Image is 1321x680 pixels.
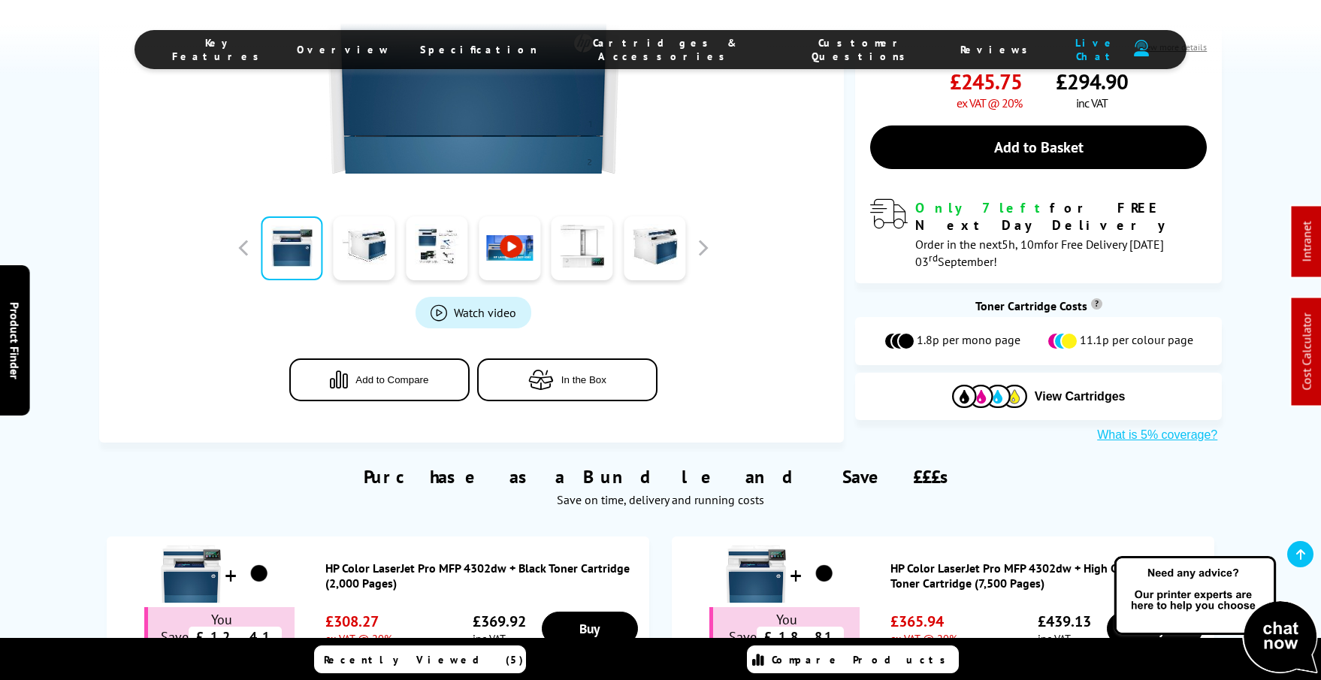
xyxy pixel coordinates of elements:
div: Save on time, delivery and running costs [118,492,1204,507]
span: Compare Products [772,653,954,666]
sup: rd [929,251,938,264]
span: Overview [297,43,390,56]
div: modal_delivery [870,199,1207,268]
a: Buy [542,612,639,645]
span: Key Features [172,36,267,63]
button: What is 5% coverage? [1093,428,1222,443]
img: user-headset-duotone.svg [1134,40,1149,57]
span: Add to Compare [355,374,428,385]
span: £245.75 [950,68,1022,95]
img: HP Color LaserJet Pro MFP 4302dw + High Capacity Black Toner Cartridge (7,500 Pages) [806,555,843,593]
a: Compare Products [747,645,959,673]
img: HP Color LaserJet Pro MFP 4302dw + High Capacity Black Toner Cartridge (7,500 Pages) [726,544,786,604]
button: View Cartridges [866,384,1211,409]
span: £12.41 [189,627,282,647]
span: View Cartridges [1035,390,1126,403]
span: 11.1p per colour page [1080,332,1193,350]
span: inc VAT [1076,95,1108,110]
span: £439.13 [1038,612,1091,631]
span: Order in the next for Free Delivery [DATE] 03 September! [915,237,1164,269]
div: for FREE Next Day Delivery [915,199,1207,234]
div: You Save [144,607,295,649]
span: Watch video [454,305,516,320]
a: Add to Basket [870,125,1207,169]
span: Only 7 left [915,199,1050,216]
sup: Cost per page [1091,298,1102,310]
span: inc VAT [1038,631,1091,645]
a: HP Color LaserJet Pro MFP 4302dw + High Capacity Black Toner Cartridge (7,500 Pages) [890,561,1208,591]
button: In the Box [477,358,657,401]
a: Intranet [1299,222,1314,262]
span: Recently Viewed (5) [324,653,524,666]
div: Toner Cartridge Costs [855,298,1222,313]
img: HP Color LaserJet Pro MFP 4302dw + Black Toner Cartridge (2,000 Pages) [161,544,221,604]
span: 5h, 10m [1002,237,1044,252]
span: Product Finder [8,301,23,379]
span: Reviews [960,43,1035,56]
span: £369.92 [473,612,526,631]
span: Specification [420,43,537,56]
div: Purchase as a Bundle and Save £££s [99,443,1223,515]
span: £294.90 [1056,68,1128,95]
span: £365.94 [890,612,957,631]
span: Customer Questions [794,36,930,63]
span: 1.8p per mono page [917,332,1020,350]
img: Cartridges [952,385,1027,408]
span: £308.27 [325,612,392,631]
a: HP Color LaserJet Pro MFP 4302dw + Black Toner Cartridge (2,000 Pages) [325,561,642,591]
span: ex VAT @ 20% [325,631,392,645]
div: You Save [709,607,860,649]
span: £18.81 [757,627,844,647]
img: Open Live Chat window [1111,554,1321,677]
span: inc VAT [473,631,526,645]
img: HP Color LaserJet Pro MFP 4302dw + Black Toner Cartridge (2,000 Pages) [240,555,278,593]
span: Live Chat [1066,36,1126,63]
a: Buy [1107,612,1204,645]
span: In the Box [561,374,606,385]
span: Cartridges & Accessories [567,36,764,63]
span: ex VAT @ 20% [890,631,957,645]
span: ex VAT @ 20% [957,95,1022,110]
a: Product_All_Videos [416,297,531,328]
button: Add to Compare [289,358,470,401]
a: Cost Calculator [1299,313,1314,391]
a: Recently Viewed (5) [314,645,526,673]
